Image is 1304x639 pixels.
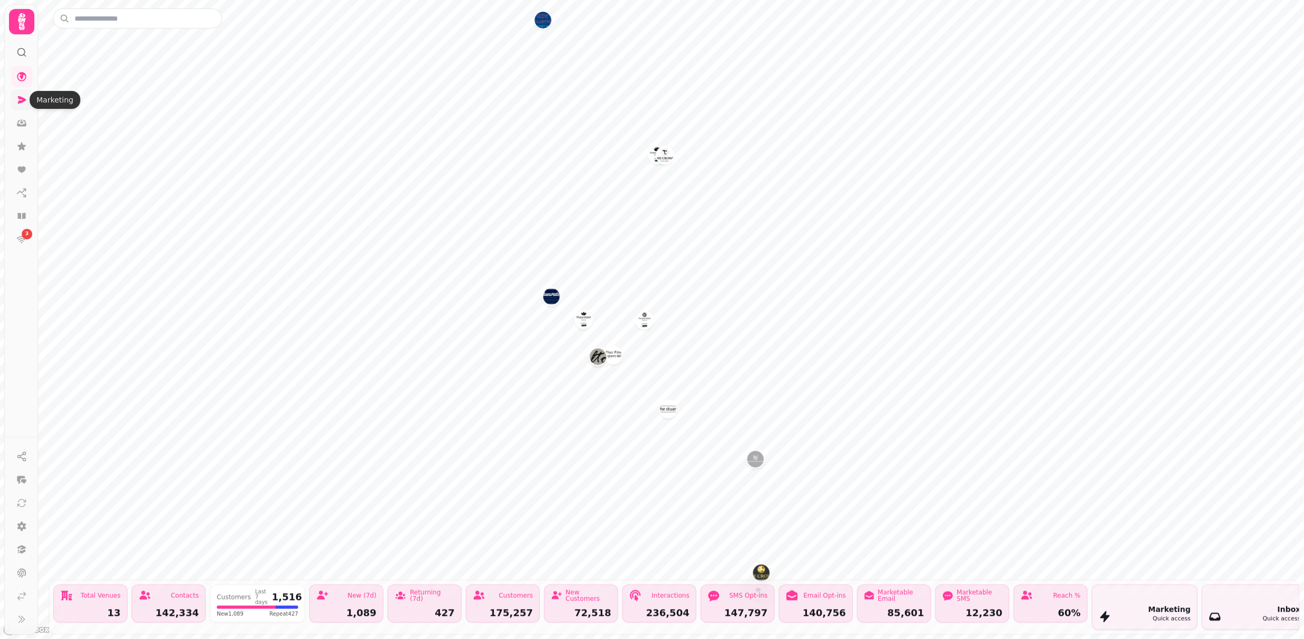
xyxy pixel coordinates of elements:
[347,592,376,599] div: New (7d)
[217,594,251,600] div: Customers
[217,610,243,618] span: New 1,089
[171,592,199,599] div: Contacts
[942,608,1003,618] div: 12,230
[566,589,611,602] div: New Customers
[575,311,592,328] button: Plaza Hotel - 84349
[729,592,768,599] div: SMS Opt-ins
[139,608,199,618] div: 142,334
[551,608,611,618] div: 72,518
[957,589,1003,602] div: Marketable SMS
[605,347,622,367] div: Map marker
[657,147,674,167] div: Map marker
[804,592,846,599] div: Email Opt-ins
[629,608,690,618] div: 236,504
[590,348,607,368] div: Map marker
[708,608,768,618] div: 147,797
[753,564,770,585] div: Map marker
[747,451,764,471] div: Map marker
[499,592,533,599] div: Customers
[473,608,533,618] div: 175,257
[649,146,666,166] div: Map marker
[25,230,29,238] span: 3
[255,589,268,605] div: Last 7 days
[660,401,677,421] div: Map marker
[3,624,50,636] a: Mapbox logo
[394,608,455,618] div: 427
[878,589,924,602] div: Marketable Email
[590,348,607,365] button: The Kilton Inn
[660,401,677,418] button: The Stuart Hotel Derby - 83971
[1149,615,1191,624] div: Quick access
[1092,585,1198,630] button: MarketingQuick access
[1053,592,1081,599] div: Reach %
[1149,604,1191,615] div: Marketing
[316,608,376,618] div: 1,089
[11,229,32,250] a: 3
[270,610,298,618] span: Repeat 427
[864,608,924,618] div: 85,601
[1263,615,1301,624] div: Quick access
[636,312,653,332] div: Map marker
[753,564,770,581] button: The Crown London Hotel - 84364
[636,312,653,329] button: Fortune Hotel - 84347
[410,589,455,602] div: Returning (7d)
[60,608,121,618] div: 13
[30,91,80,109] div: Marketing
[657,147,674,164] button: The Crown Pub
[652,592,690,599] div: Interactions
[575,311,592,331] div: Map marker
[747,451,764,468] button: The Milestone Peterborough Hotel - 84350
[81,592,121,599] div: Total Venues
[1021,608,1081,618] div: 60%
[605,347,622,364] button: Pinewood Hotel - 83933
[1263,604,1301,615] div: Inbox
[272,592,302,602] div: 1,516
[543,288,560,308] div: Map marker
[543,288,560,305] button: Bluewaters Hotel
[649,146,666,163] button: Embassy Hotel - 84346
[786,608,846,618] div: 140,756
